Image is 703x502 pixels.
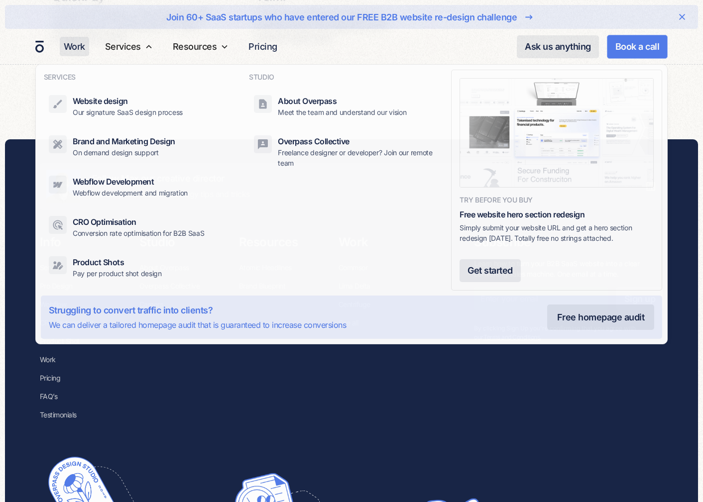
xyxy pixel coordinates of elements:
p: On demand design support [73,147,159,158]
div: Brand and Marketing Design [73,135,175,147]
a: About OverpassMeet the team and understand our vision [249,90,438,122]
div: CRO Optimisation [73,216,136,228]
a: FAQ’s [40,387,58,405]
p: Freelance designer or developer? Join our remote team [278,147,433,168]
a: Brand and Marketing DesignOn demand design support [44,130,233,163]
p: Conversion rate optimisation for B2B SaaS [73,228,205,238]
a: Free website hero section redesignSimply submit your website URL and get a hero section redesign ... [460,204,654,247]
h4: STUDIO [249,73,438,82]
a: Pricing [244,37,281,56]
a: Join 60+ SaaS startups who have entered our FREE B2B website re-design challenge [37,9,666,25]
h4: SERVICES [44,73,233,82]
a: Ask us anything [517,35,599,58]
p: Pay per product shot design [73,268,162,279]
div: Product Shots [73,256,124,268]
a: Webflow DevelopmentWebflow development and migration [44,171,233,203]
div: Webflow Development [73,176,154,188]
div: About Overpass [278,95,337,107]
a: Product ShotsPay per product shot design [44,251,233,284]
div: Join 60+ SaaS startups who have entered our FREE B2B website re-design challenge [166,10,517,24]
div: Resources [173,40,217,53]
p: Our signature SaaS design process [73,107,183,117]
div: Website design [73,95,128,107]
a: Free homepage audit [547,304,655,330]
a: Overpass CollectiveFreelance designer or developer? Join our remote team [249,130,438,173]
div: We can deliver a tailored homepage audit that is guaranteed to increase conversions [49,319,347,331]
a: Work [60,37,89,56]
div: Services [105,40,141,53]
p: Webflow development and migration [73,188,188,198]
a: Book a call [607,35,668,59]
a: CRO OptimisationConversion rate optimisation for B2B SaaS [44,211,233,243]
a: Work [40,350,56,369]
div: Free website hero section redesign [460,208,654,220]
a: Testimonials [40,405,77,424]
a: Get started [460,259,521,282]
div: Resources [169,29,233,64]
p: Simply submit your website URL and get a hero section redesign [DATE]. Totally free no strings at... [460,222,654,243]
a: home [35,40,44,53]
div: Struggling to convert traffic into clients? [49,303,213,317]
div: Overpass Collective [278,135,350,147]
a: Pricing [40,369,61,387]
a: Website designOur signature SaaS design process [44,90,233,122]
div: Services [101,29,157,64]
p: Meet the team and understand our vision [278,107,406,117]
h4: TRY BEFORE YOU BUY [460,196,654,204]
